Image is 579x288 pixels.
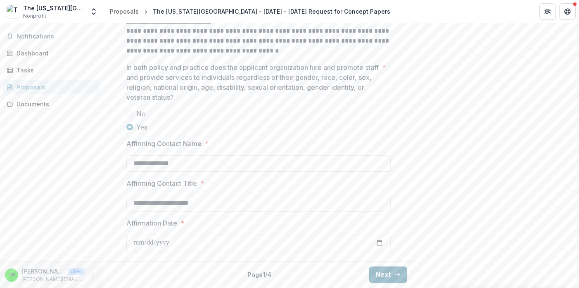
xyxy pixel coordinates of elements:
p: Affirming Contact Name [126,139,202,149]
a: Documents [3,97,100,111]
img: The Washington University [7,5,20,18]
div: Documents [17,100,93,108]
div: Proposals [17,83,93,91]
div: Proposals [110,7,139,16]
p: [PERSON_NAME][EMAIL_ADDRESS][DOMAIN_NAME] [21,276,85,283]
p: Affirming Contact Title [126,178,197,188]
button: Notifications [3,30,100,43]
nav: breadcrumb [107,5,394,17]
p: Page 1 / 4 [247,270,271,279]
div: Christopher van Bergen [8,272,15,278]
div: The [US_STATE][GEOGRAPHIC_DATA] [23,4,85,12]
a: Tasks [3,63,100,77]
button: Open entity switcher [88,3,100,20]
a: Proposals [3,80,100,94]
span: Yes [136,122,147,132]
button: Next [369,266,407,283]
div: Dashboard [17,49,93,58]
p: Affirmation Date [126,218,177,228]
span: Nonprofit [23,12,46,20]
p: [PERSON_NAME] [21,267,64,276]
span: No [136,109,146,119]
span: Notifications [17,33,96,40]
button: Get Help [559,3,576,20]
p: In both policy and practice does the applicant organization hire and promote staff and provide se... [126,62,379,102]
button: Partners [539,3,556,20]
div: Tasks [17,66,93,74]
a: Dashboard [3,46,100,60]
a: Proposals [107,5,142,17]
div: The [US_STATE][GEOGRAPHIC_DATA] - [DATE] - [DATE] Request for Concept Papers [153,7,390,16]
button: More [88,270,98,280]
p: User [68,268,85,275]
